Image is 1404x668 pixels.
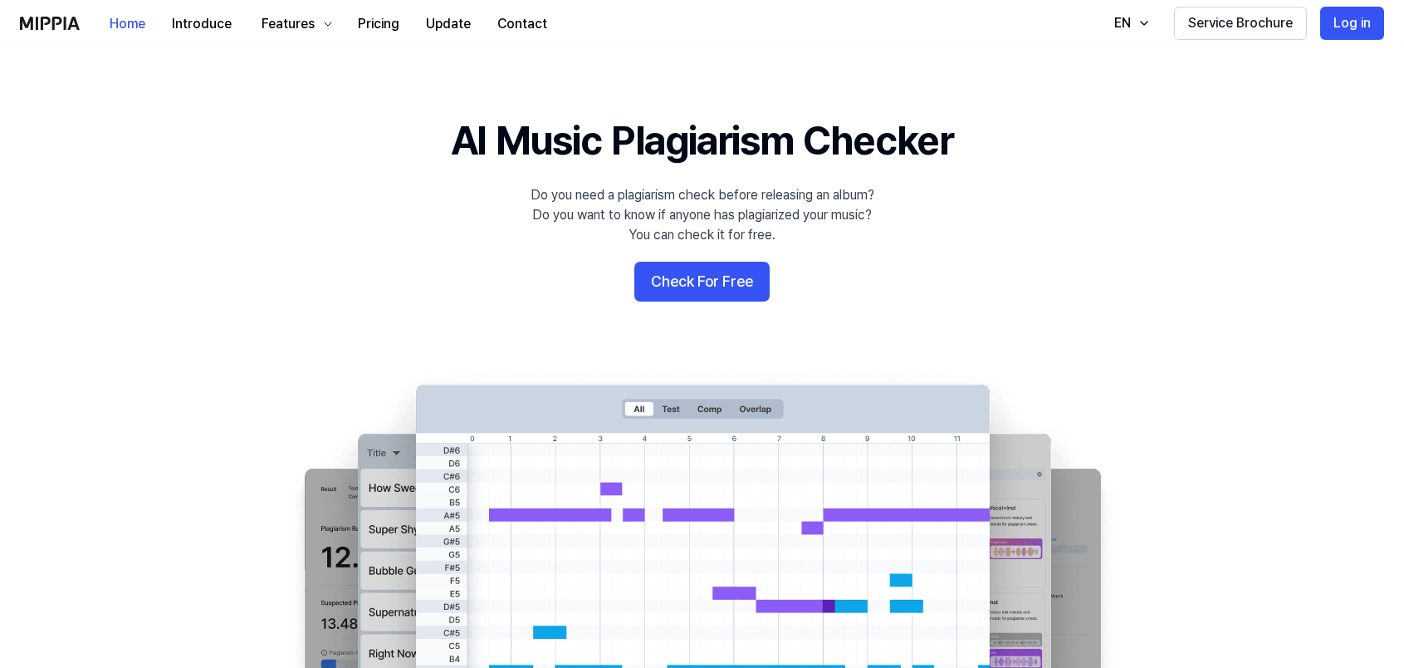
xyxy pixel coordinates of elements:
[96,7,159,41] button: Home
[484,7,560,41] button: Contact
[451,113,953,169] h1: AI Music Plagiarism Checker
[1320,7,1384,40] button: Log in
[1111,13,1134,33] div: EN
[634,262,770,302] button: Check For Free
[20,17,80,30] img: logo
[245,7,345,41] button: Features
[1098,7,1161,40] button: EN
[413,1,484,47] a: Update
[258,14,318,34] div: Features
[531,185,874,245] div: Do you need a plagiarism check before releasing an album? Do you want to know if anyone has plagi...
[345,7,413,41] button: Pricing
[413,7,484,41] button: Update
[159,7,245,41] button: Introduce
[96,1,159,47] a: Home
[1174,7,1307,40] button: Service Brochure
